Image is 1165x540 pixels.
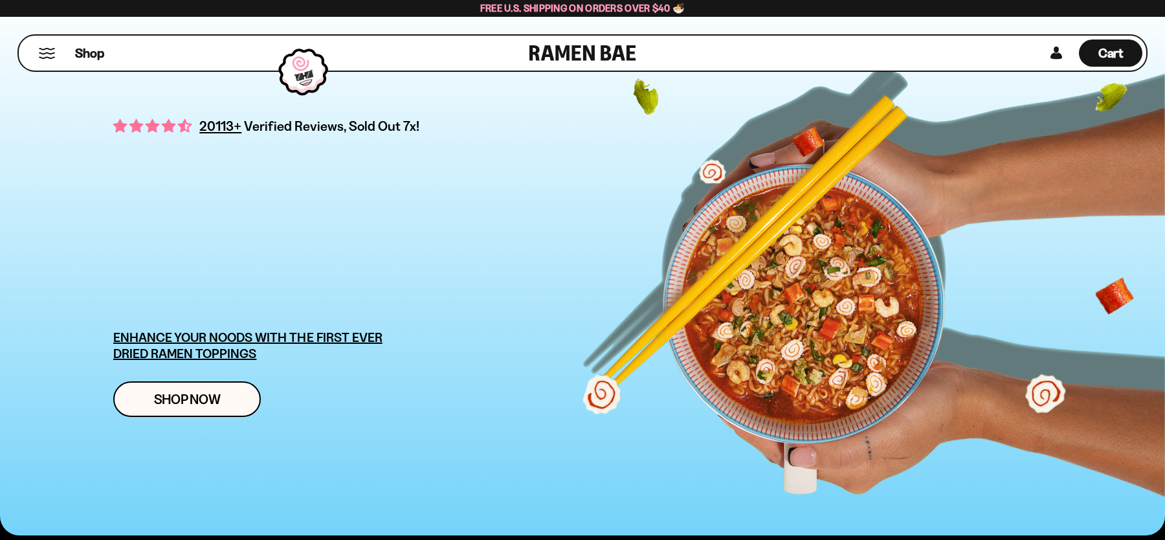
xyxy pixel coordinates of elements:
span: Verified Reviews, Sold Out 7x! [244,118,419,134]
a: Shop [75,39,104,67]
span: Shop [75,45,104,62]
span: 20113+ [199,116,241,136]
span: Free U.S. Shipping on Orders over $40 🍜 [480,2,685,14]
a: Shop Now [113,381,261,417]
span: Cart [1098,45,1124,61]
button: Mobile Menu Trigger [38,48,56,59]
a: Cart [1079,36,1142,71]
span: Shop Now [154,392,221,406]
